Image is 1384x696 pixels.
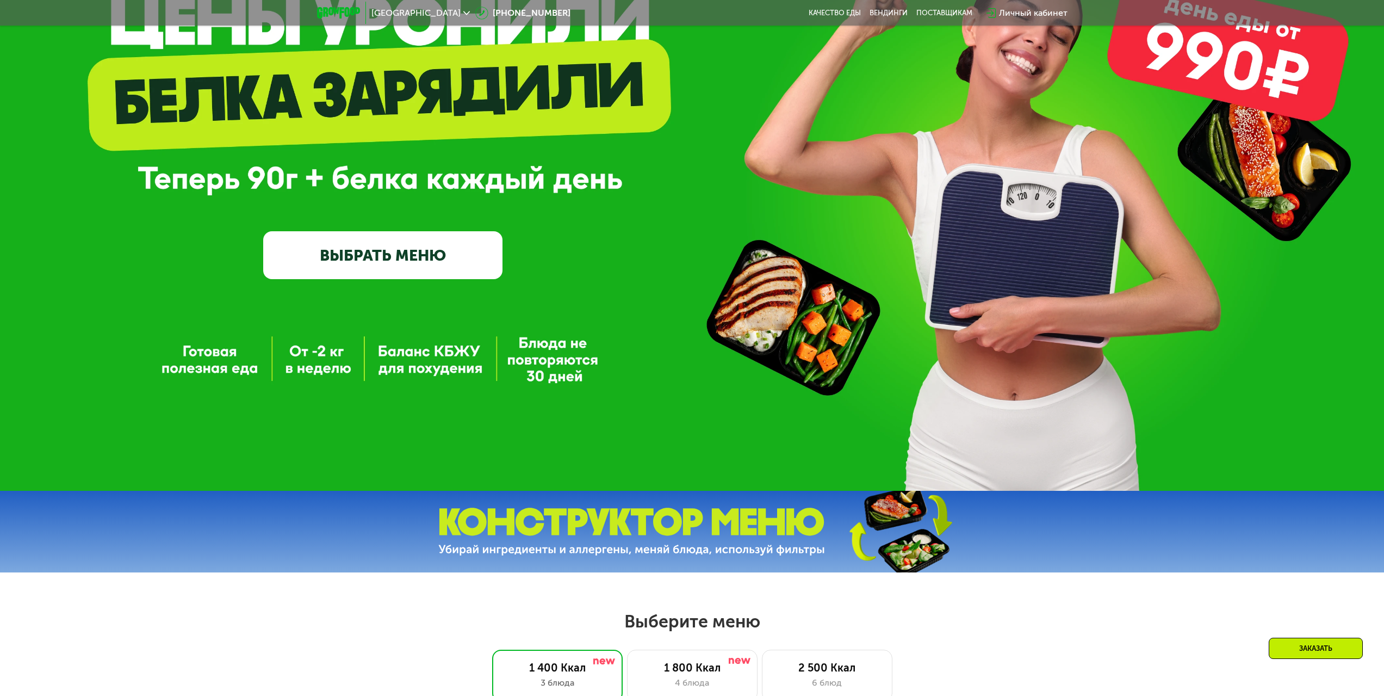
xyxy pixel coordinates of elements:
[916,9,972,17] div: поставщикам
[1269,638,1363,659] div: Заказать
[35,611,1349,632] h2: Выберите меню
[638,661,746,674] div: 1 800 Ккал
[475,7,570,20] a: [PHONE_NUMBER]
[504,676,611,689] div: 3 блюда
[773,676,881,689] div: 6 блюд
[371,9,461,17] span: [GEOGRAPHIC_DATA]
[263,231,502,279] a: ВЫБРАТЬ МЕНЮ
[999,7,1068,20] div: Личный кабинет
[504,661,611,674] div: 1 400 Ккал
[773,661,881,674] div: 2 500 Ккал
[638,676,746,689] div: 4 блюда
[809,9,861,17] a: Качество еды
[870,9,908,17] a: Вендинги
